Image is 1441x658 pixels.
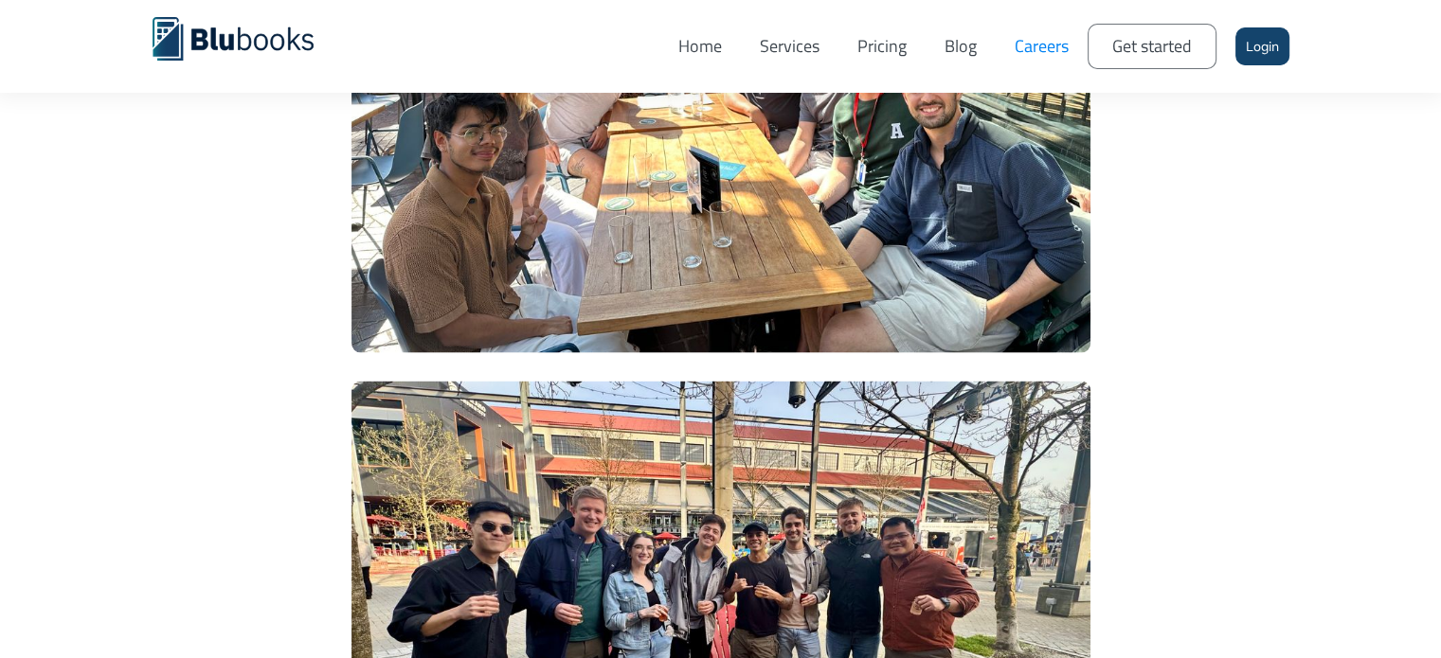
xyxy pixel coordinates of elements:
a: Pricing [838,14,926,79]
a: Get started [1088,24,1216,69]
a: Blog [926,14,996,79]
a: Login [1235,27,1289,65]
a: Careers [996,14,1088,79]
a: home [153,14,342,61]
a: Home [659,14,741,79]
a: Services [741,14,838,79]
